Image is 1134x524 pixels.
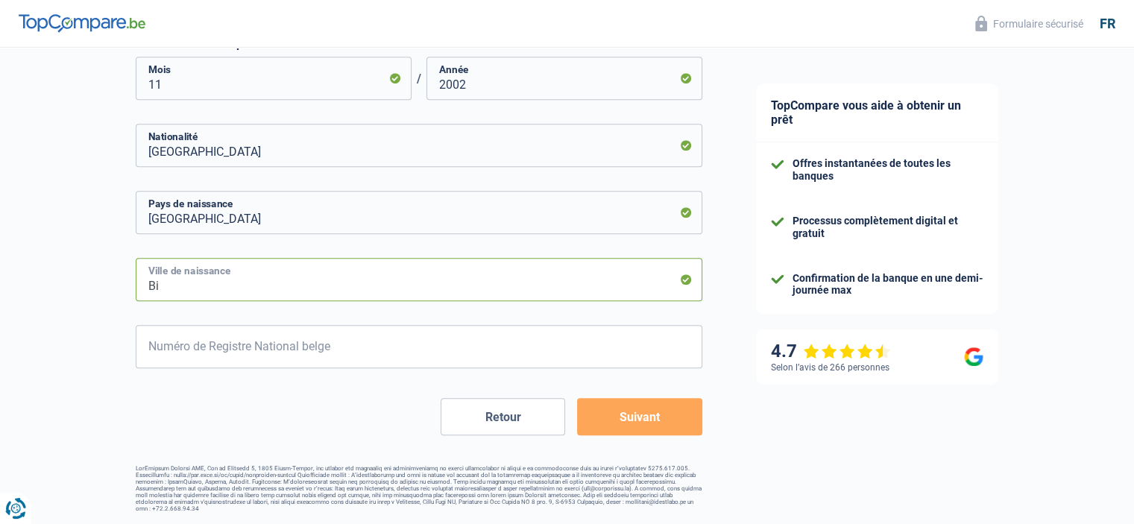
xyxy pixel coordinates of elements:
[793,215,983,240] div: Processus complètement digital et gratuit
[1100,16,1115,32] div: fr
[771,362,889,373] div: Selon l’avis de 266 personnes
[441,398,565,435] button: Retour
[966,11,1092,36] button: Formulaire sécurisé
[136,325,702,368] input: 12.12.12-123.12
[771,341,891,362] div: 4.7
[136,465,702,512] footer: LorEmipsum Dolorsi AME, Con ad Elitsedd 5, 1805 Eiusm-Tempor, inc utlabor etd magnaaliq eni admin...
[577,398,702,435] button: Suivant
[136,124,702,167] input: Belgique
[19,14,145,32] img: TopCompare Logo
[412,72,426,86] span: /
[426,57,702,100] input: AAAA
[793,157,983,183] div: Offres instantanées de toutes les banques
[793,272,983,297] div: Confirmation de la banque en une demi-journée max
[756,83,998,142] div: TopCompare vous aide à obtenir un prêt
[136,57,412,100] input: MM
[136,191,702,234] input: Belgique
